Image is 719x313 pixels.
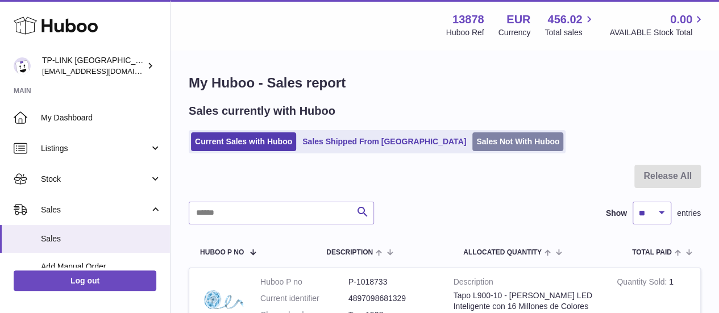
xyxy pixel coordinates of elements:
[545,12,595,38] a: 456.02 Total sales
[41,174,149,185] span: Stock
[41,261,161,272] span: Add Manual Order
[606,208,627,219] label: Show
[670,12,692,27] span: 0.00
[617,277,669,289] strong: Quantity Sold
[260,293,348,304] dt: Current identifier
[609,27,705,38] span: AVAILABLE Stock Total
[42,55,144,77] div: TP-LINK [GEOGRAPHIC_DATA], SOCIEDAD LIMITADA
[41,143,149,154] span: Listings
[200,249,244,256] span: Huboo P no
[677,208,701,219] span: entries
[348,277,437,287] dd: P-1018733
[454,277,600,290] strong: Description
[298,132,470,151] a: Sales Shipped From [GEOGRAPHIC_DATA]
[191,132,296,151] a: Current Sales with Huboo
[42,66,167,76] span: [EMAIL_ADDRESS][DOMAIN_NAME]
[326,249,373,256] span: Description
[348,293,437,304] dd: 4897098681329
[545,27,595,38] span: Total sales
[41,112,161,123] span: My Dashboard
[14,57,31,74] img: internalAdmin-13878@internal.huboo.com
[463,249,542,256] span: ALLOCATED Quantity
[632,249,672,256] span: Total paid
[189,103,335,119] h2: Sales currently with Huboo
[14,270,156,291] a: Log out
[189,74,701,92] h1: My Huboo - Sales report
[41,205,149,215] span: Sales
[506,12,530,27] strong: EUR
[609,12,705,38] a: 0.00 AVAILABLE Stock Total
[446,27,484,38] div: Huboo Ref
[547,12,582,27] span: 456.02
[452,12,484,27] strong: 13878
[472,132,563,151] a: Sales Not With Huboo
[260,277,348,287] dt: Huboo P no
[41,233,161,244] span: Sales
[498,27,531,38] div: Currency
